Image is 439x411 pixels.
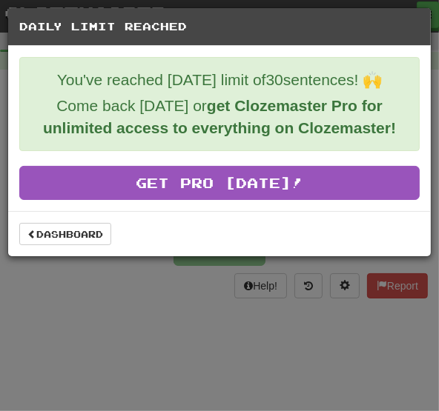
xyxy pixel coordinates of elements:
[43,97,396,136] strong: get Clozemaster Pro for unlimited access to everything on Clozemaster!
[19,223,111,245] a: Dashboard
[31,95,408,139] p: Come back [DATE] or
[31,69,408,91] p: You've reached [DATE] limit of 30 sentences! 🙌
[19,19,420,34] h5: Daily Limit Reached
[19,166,420,200] a: Get Pro [DATE]!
